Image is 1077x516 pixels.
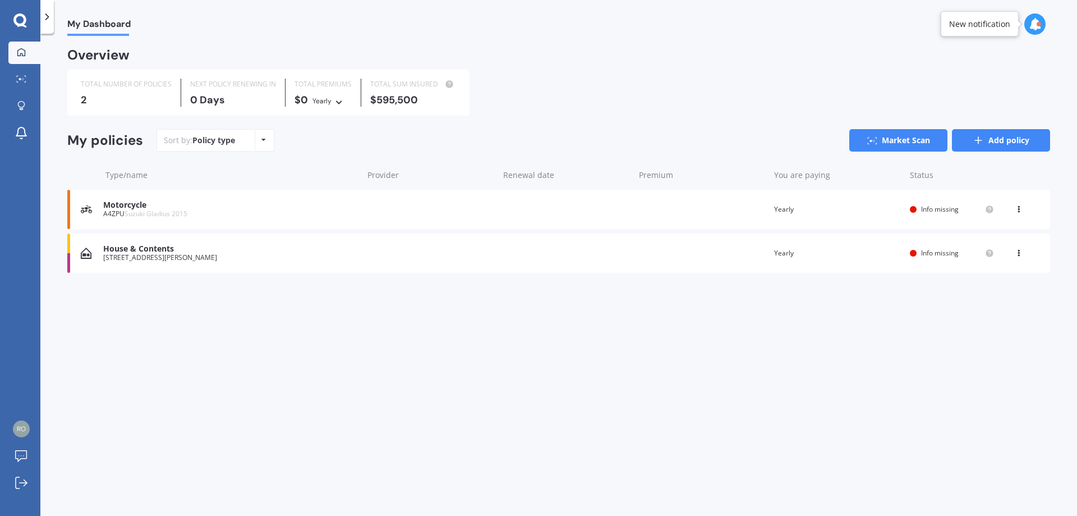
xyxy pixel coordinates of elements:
div: $595,500 [370,94,456,106]
span: Info missing [921,204,959,214]
div: 0 Days [190,94,276,106]
div: Policy type [192,135,235,146]
div: TOTAL NUMBER OF POLICIES [81,79,172,90]
div: Yearly [312,95,332,107]
div: Premium [639,170,766,181]
div: Motorcycle [103,200,357,210]
div: A4ZPU [103,210,357,218]
img: 3a25b537eaf6ee95db94a87a3be3ea4f [13,421,30,437]
img: House & Contents [81,248,91,259]
div: NEXT POLICY RENEWING IN [190,79,276,90]
div: Yearly [774,204,901,215]
a: Add policy [952,129,1050,152]
div: Sort by: [164,135,235,146]
div: New notification [949,19,1010,30]
div: 2 [81,94,172,106]
div: Renewal date [503,170,630,181]
div: Type/name [105,170,358,181]
img: Motorcycle [81,204,92,215]
div: $0 [294,94,352,107]
div: House & Contents [103,244,357,254]
div: Status [910,170,994,181]
div: You are paying [774,170,901,181]
div: Overview [67,49,130,61]
div: Yearly [774,248,901,259]
div: TOTAL PREMIUMS [294,79,352,90]
span: Info missing [921,248,959,258]
div: My policies [67,133,143,149]
div: [STREET_ADDRESS][PERSON_NAME] [103,254,357,262]
span: Suzuki Gladius 2015 [125,209,187,218]
div: Provider [367,170,494,181]
div: TOTAL SUM INSURED [370,79,456,90]
span: My Dashboard [67,19,131,34]
a: Market Scan [849,129,947,152]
